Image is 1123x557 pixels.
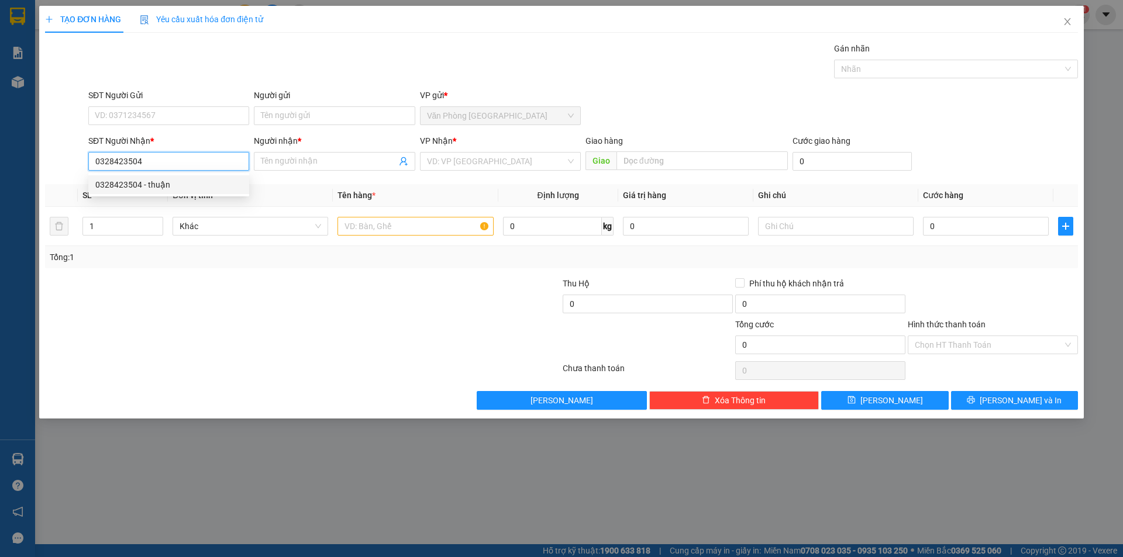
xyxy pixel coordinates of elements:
[1063,17,1072,26] span: close
[538,191,579,200] span: Định lượng
[745,277,849,290] span: Phí thu hộ khách nhận trả
[88,89,249,102] div: SĐT Người Gửi
[908,320,986,329] label: Hình thức thanh toán
[88,175,249,194] div: 0328423504 - thuận
[793,136,850,146] label: Cước giao hàng
[6,87,135,103] li: In ngày: 12:17 12/09
[623,217,749,236] input: 0
[980,394,1062,407] span: [PERSON_NAME] và In
[602,217,614,236] span: kg
[6,70,135,87] li: Thảo Lan
[1051,6,1084,39] button: Close
[623,191,666,200] span: Giá trị hàng
[563,279,590,288] span: Thu Hộ
[88,134,249,147] div: SĐT Người Nhận
[585,136,623,146] span: Giao hàng
[585,151,616,170] span: Giao
[951,391,1078,410] button: printer[PERSON_NAME] và In
[735,320,774,329] span: Tổng cước
[45,15,53,23] span: plus
[45,15,121,24] span: TẠO ĐƠN HÀNG
[561,362,734,382] div: Chưa thanh toán
[923,191,963,200] span: Cước hàng
[140,15,263,24] span: Yêu cầu xuất hóa đơn điện tử
[420,136,453,146] span: VP Nhận
[1059,222,1073,231] span: plus
[702,396,710,405] span: delete
[834,44,870,53] label: Gán nhãn
[337,191,376,200] span: Tên hàng
[254,134,415,147] div: Người nhận
[848,396,856,405] span: save
[860,394,923,407] span: [PERSON_NAME]
[821,391,948,410] button: save[PERSON_NAME]
[758,217,914,236] input: Ghi Chú
[337,217,493,236] input: VD: Bàn, Ghế
[399,157,408,166] span: user-add
[649,391,819,410] button: deleteXóa Thông tin
[6,6,70,70] img: logo.jpg
[793,152,912,171] input: Cước giao hàng
[1058,217,1073,236] button: plus
[420,89,581,102] div: VP gửi
[753,184,918,207] th: Ghi chú
[140,15,149,25] img: icon
[50,251,433,264] div: Tổng: 1
[427,107,574,124] span: Văn Phòng Sài Gòn
[180,217,321,235] span: Khác
[715,394,766,407] span: Xóa Thông tin
[254,89,415,102] div: Người gửi
[95,178,242,191] div: 0328423504 - thuận
[82,191,92,200] span: SL
[616,151,788,170] input: Dọc đường
[531,394,593,407] span: [PERSON_NAME]
[967,396,975,405] span: printer
[50,217,68,236] button: delete
[477,391,647,410] button: [PERSON_NAME]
